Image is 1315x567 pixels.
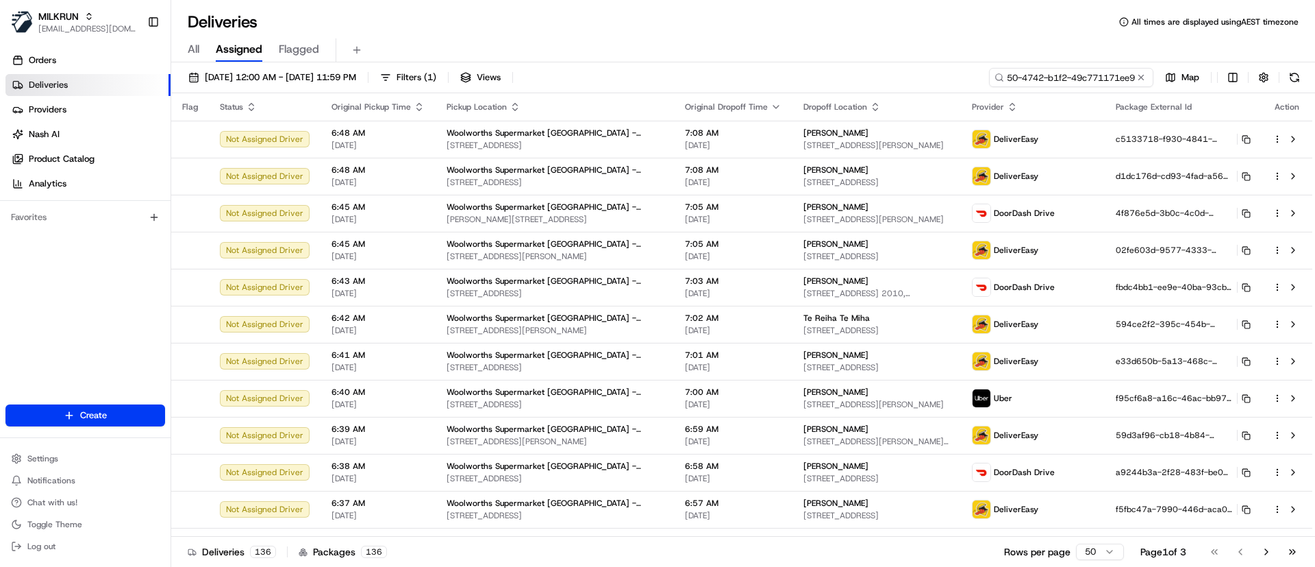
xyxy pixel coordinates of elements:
span: [DATE] [331,177,425,188]
span: All [188,41,199,58]
span: 7:08 AM [685,128,781,138]
div: 136 [250,546,276,558]
button: f95cf6a8-a16c-46ac-bb97-1a167346294c [1116,393,1251,404]
span: Uber [994,393,1012,404]
h1: Deliveries [188,11,258,33]
span: Orders [29,54,56,67]
a: Product Catalog [5,148,171,170]
span: [DATE] [685,214,781,225]
span: Flag [182,101,198,112]
span: Views [477,71,501,84]
span: Flagged [279,41,319,58]
span: 6:48 AM [331,128,425,138]
span: [PERSON_NAME] [803,276,868,287]
span: Notifications [27,475,75,486]
div: Action [1273,101,1301,112]
a: Orders [5,49,171,71]
span: [DATE] [331,214,425,225]
span: Woolworths Supermarket [GEOGRAPHIC_DATA] - [GEOGRAPHIC_DATA] [447,165,663,176]
span: 6:57 AM [685,498,781,509]
span: Woolworths Supermarket [GEOGRAPHIC_DATA] - [GEOGRAPHIC_DATA] [447,461,663,472]
a: Providers [5,99,171,121]
input: Type to search [989,68,1153,87]
span: [PERSON_NAME] [803,498,868,509]
button: f5fbc47a-7990-446d-aca0-5d6ba708f735 [1116,504,1251,515]
span: [DATE] [331,251,425,262]
span: [STREET_ADDRESS] [447,510,663,521]
div: Deliveries [188,545,276,559]
button: Filters(1) [374,68,442,87]
span: fbdc4bb1-ee9e-40ba-93cb-1ded55a16c0e [1116,282,1233,293]
span: Woolworths Supermarket [GEOGRAPHIC_DATA] - [GEOGRAPHIC_DATA] [447,350,663,361]
button: MILKRUN [38,10,79,23]
span: a9244b3a-2f28-483f-be0a-0b1e285668f9 [1116,467,1233,478]
span: e33d650b-5a13-468c-b6f4-4441ca14928d [1116,356,1233,367]
span: DeliverEasy [994,430,1038,441]
span: 6:40 AM [331,387,425,398]
span: Nash AI [29,128,60,141]
span: [DATE] [685,177,781,188]
span: Original Pickup Time [331,101,411,112]
span: [PERSON_NAME][STREET_ADDRESS] [447,214,663,225]
span: 59d3af96-cb18-4b84-9491-83f0353f5db2 [1116,430,1233,441]
span: f95cf6a8-a16c-46ac-bb97-1a167346294c [1116,393,1233,404]
a: Deliveries [5,74,171,96]
span: Status [220,101,243,112]
span: 6:58 AM [685,461,781,472]
span: [STREET_ADDRESS] [447,362,663,373]
span: 6:41 AM [331,350,425,361]
span: DeliverEasy [994,535,1038,546]
span: Woolworths Supermarket [GEOGRAPHIC_DATA] - [GEOGRAPHIC_DATA] [447,535,663,546]
span: [DATE] [331,510,425,521]
span: 7:00 AM [685,387,781,398]
span: [STREET_ADDRESS][PERSON_NAME] [447,436,663,447]
span: 6:56 AM [685,535,781,546]
button: Refresh [1285,68,1304,87]
span: All times are displayed using AEST timezone [1131,16,1299,27]
span: Assigned [216,41,262,58]
span: [EMAIL_ADDRESS][DOMAIN_NAME] [38,23,136,34]
span: [DATE] [685,325,781,336]
span: 7:08 AM [685,165,781,176]
button: 4f876e5d-3b0c-4c0d-ac3c-9f4ce1ab3768 [1116,208,1251,219]
span: 7:05 AM [685,202,781,213]
span: 6:59 AM [685,424,781,435]
span: 02fe603d-9577-4333-a2bc-789a40f6f2d4 [1116,245,1233,256]
div: Favorites [5,206,165,228]
span: [PERSON_NAME] [803,535,868,546]
span: Original Dropoff Time [685,101,768,112]
button: Log out [5,537,165,556]
span: DoorDash Drive [994,467,1055,478]
span: [DATE] [685,510,781,521]
span: [STREET_ADDRESS][PERSON_NAME] [803,140,950,151]
button: Settings [5,449,165,468]
span: Woolworths Supermarket [GEOGRAPHIC_DATA] - [GEOGRAPHIC_DATA] [447,239,663,250]
span: [PERSON_NAME] [803,165,868,176]
span: 6:42 AM [331,313,425,324]
span: Woolworths Supermarket [GEOGRAPHIC_DATA] - [GEOGRAPHIC_DATA] [447,387,663,398]
span: f5fbc47a-7990-446d-aca0-5d6ba708f735 [1116,504,1233,515]
span: [STREET_ADDRESS] [803,473,950,484]
span: [STREET_ADDRESS] 2010, [GEOGRAPHIC_DATA] [803,288,950,299]
div: 136 [361,546,387,558]
span: [DATE] [685,251,781,262]
span: [PERSON_NAME] [803,461,868,472]
span: DeliverEasy [994,356,1038,367]
span: Create [80,409,107,422]
span: ( 1 ) [424,71,436,84]
span: Woolworths Supermarket [GEOGRAPHIC_DATA] - [GEOGRAPHIC_DATA] [447,313,663,324]
span: Product Catalog [29,153,95,165]
button: e33d650b-5a13-468c-b6f4-4441ca14928d [1116,356,1251,367]
img: MILKRUN [11,11,33,33]
span: [DATE] [331,325,425,336]
img: doordash_logo_v2.png [973,463,990,481]
span: 6:37 AM [331,498,425,509]
span: Chat with us! [27,497,77,508]
span: [PERSON_NAME] [803,128,868,138]
span: Analytics [29,178,66,190]
img: delivereasy_logo.png [973,500,990,518]
button: Notifications [5,471,165,490]
img: delivereasy_logo.png [973,426,990,444]
span: [STREET_ADDRESS] [803,510,950,521]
